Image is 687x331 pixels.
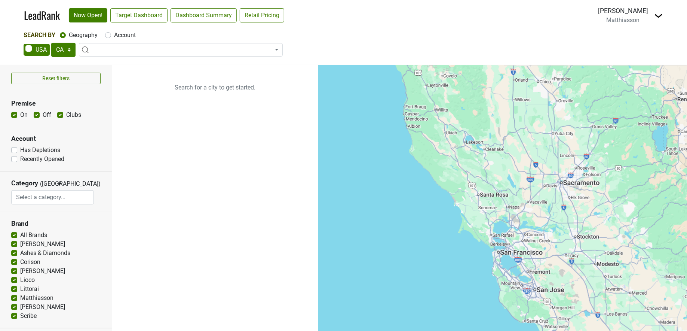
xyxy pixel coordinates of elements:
[12,190,93,204] input: Select a category...
[11,73,101,84] button: Reset filters
[20,231,47,240] label: All Brands
[57,180,62,187] span: ▼
[20,240,65,249] label: [PERSON_NAME]
[114,31,136,40] label: Account
[20,249,70,258] label: Ashes & Diamonds
[24,7,60,23] a: LeadRank
[112,65,318,110] p: Search for a city to get started.
[11,179,38,187] h3: Category
[20,294,53,303] label: Matthiasson
[20,155,64,164] label: Recently Opened
[69,8,107,22] a: Now Open!
[110,8,168,22] a: Target Dashboard
[43,110,51,119] label: Off
[20,285,39,294] label: Littorai
[20,267,65,276] label: [PERSON_NAME]
[69,31,98,40] label: Geography
[20,110,28,119] label: On
[24,31,55,39] span: Search By
[20,276,35,285] label: Lioco
[607,16,640,24] span: Matthiasson
[20,312,37,321] label: Scribe
[20,146,60,155] label: Has Depletions
[20,258,40,267] label: Corison
[11,135,101,143] h3: Account
[171,8,237,22] a: Dashboard Summary
[20,303,65,312] label: [PERSON_NAME]
[11,100,101,107] h3: Premise
[11,220,101,228] h3: Brand
[654,11,663,20] img: Dropdown Menu
[66,110,81,119] label: Clubs
[598,6,648,16] div: [PERSON_NAME]
[40,179,55,190] span: ([GEOGRAPHIC_DATA])
[240,8,284,22] a: Retail Pricing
